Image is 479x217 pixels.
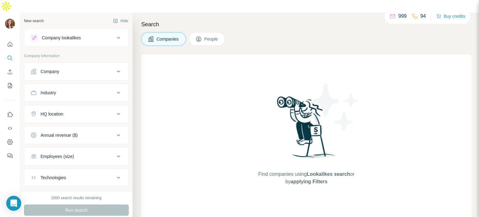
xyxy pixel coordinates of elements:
[24,85,128,100] button: Industry
[24,18,44,24] div: New search
[24,128,128,143] button: Annual revenue ($)
[109,16,133,26] button: Hide
[24,30,128,45] button: Company lookalikes
[41,175,66,181] div: Technologies
[5,19,15,29] img: Avatar
[41,132,78,138] div: Annual revenue ($)
[24,106,128,121] button: HQ location
[5,39,15,50] button: Quick start
[274,95,339,164] img: Surfe Illustration - Woman searching with binoculars
[5,52,15,64] button: Search
[5,150,15,161] button: Feedback
[41,90,56,96] div: Industry
[141,20,472,29] h4: Search
[42,35,81,41] div: Company lookalikes
[41,68,59,75] div: Company
[41,153,74,160] div: Employees (size)
[436,12,465,21] button: Buy credits
[307,171,350,177] span: Lookalikes search
[5,80,15,91] button: My lists
[24,64,128,79] button: Company
[5,109,15,120] button: Use Surfe on LinkedIn
[41,111,63,117] div: HQ location
[5,66,15,77] button: Enrich CSV
[204,36,219,42] span: People
[24,53,129,59] p: Company information
[157,36,179,42] span: Companies
[6,196,21,211] div: Open Intercom Messenger
[398,12,407,20] p: 999
[5,123,15,134] button: Use Surfe API
[5,136,15,148] button: Dashboard
[24,170,128,185] button: Technologies
[256,170,356,185] span: Find companies using or by
[51,195,102,201] div: 2000 search results remaining
[24,149,128,164] button: Employees (size)
[307,79,363,136] img: Surfe Illustration - Stars
[420,12,426,20] p: 94
[291,179,327,184] span: applying Filters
